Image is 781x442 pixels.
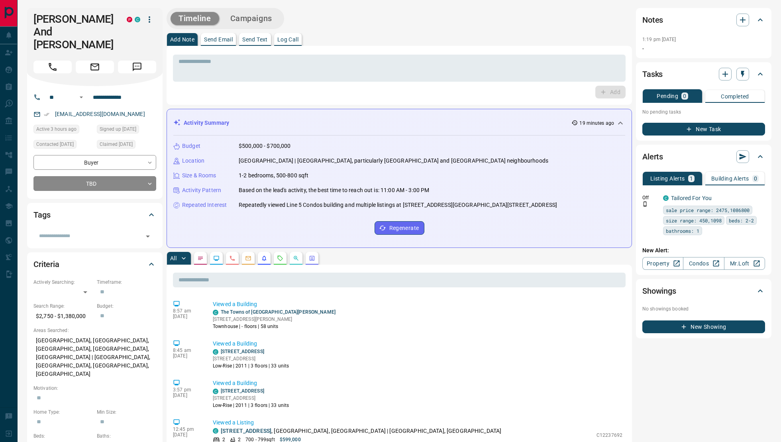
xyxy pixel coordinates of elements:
[239,171,308,180] p: 1-2 bedrooms, 500-800 sqft
[55,111,145,117] a: [EMAIL_ADDRESS][DOMAIN_NAME]
[33,155,156,170] div: Buyer
[642,45,765,53] p: -
[642,257,683,270] a: Property
[683,257,724,270] a: Condos
[309,255,315,261] svg: Agent Actions
[182,157,204,165] p: Location
[33,334,156,381] p: [GEOGRAPHIC_DATA], [GEOGRAPHIC_DATA], [GEOGRAPHIC_DATA], [GEOGRAPHIC_DATA], [GEOGRAPHIC_DATA] | [...
[118,61,156,73] span: Message
[666,206,750,214] span: sale price range: 2475,1086800
[754,176,757,181] p: 0
[36,140,74,148] span: Contacted [DATE]
[642,305,765,312] p: No showings booked
[173,393,201,398] p: [DATE]
[36,125,77,133] span: Active 3 hours ago
[245,255,251,261] svg: Emails
[97,303,156,310] p: Budget:
[213,340,622,348] p: Viewed a Building
[711,176,749,181] p: Building Alerts
[213,402,289,409] p: Low-Rise | 2011 | 3 floors | 33 units
[173,314,201,319] p: [DATE]
[642,201,648,207] svg: Push Notification Only
[204,37,233,42] p: Send Email
[213,355,289,362] p: [STREET_ADDRESS]
[642,281,765,301] div: Showings
[261,255,267,261] svg: Listing Alerts
[33,140,93,151] div: Sat Sep 13 2025
[579,120,614,127] p: 19 minutes ago
[173,387,201,393] p: 3:57 pm
[33,409,93,416] p: Home Type:
[213,379,622,387] p: Viewed a Building
[173,426,201,432] p: 12:45 pm
[642,106,765,118] p: No pending tasks
[293,255,299,261] svg: Opportunities
[213,395,289,402] p: [STREET_ADDRESS]
[213,418,622,427] p: Viewed a Listing
[657,93,678,99] p: Pending
[33,61,72,73] span: Call
[239,201,557,209] p: Repeatedly viewed Line 5 Condos building and multiple listings at [STREET_ADDRESS][GEOGRAPHIC_DAT...
[221,388,264,394] a: [STREET_ADDRESS]
[182,201,227,209] p: Repeated Interest
[597,432,622,439] p: C12237692
[222,12,280,25] button: Campaigns
[650,176,685,181] p: Listing Alerts
[33,279,93,286] p: Actively Searching:
[642,68,663,81] h2: Tasks
[221,309,336,315] a: The Towns of [GEOGRAPHIC_DATA][PERSON_NAME]
[173,308,201,314] p: 8:57 am
[671,195,712,201] a: Tailored For You
[33,303,93,310] p: Search Range:
[97,409,156,416] p: Min Size:
[375,221,424,235] button: Regenerate
[182,142,200,150] p: Budget
[213,428,218,434] div: condos.ca
[213,362,289,369] p: Low-Rise | 2011 | 3 floors | 33 units
[182,186,221,194] p: Activity Pattern
[173,353,201,359] p: [DATE]
[239,186,429,194] p: Based on the lead's activity, the best time to reach out is: 11:00 AM - 3:00 PM
[100,140,133,148] span: Claimed [DATE]
[642,65,765,84] div: Tasks
[690,176,693,181] p: 1
[33,432,93,440] p: Beds:
[724,257,765,270] a: Mr.Loft
[683,93,686,99] p: 0
[277,37,298,42] p: Log Call
[642,246,765,255] p: New Alert:
[666,216,722,224] span: size range: 450,1098
[666,227,699,235] span: bathrooms: 1
[97,432,156,440] p: Baths:
[182,171,216,180] p: Size & Rooms
[33,258,59,271] h2: Criteria
[33,327,156,334] p: Areas Searched:
[97,125,156,136] div: Sat Sep 13 2025
[33,125,93,136] div: Tue Oct 14 2025
[239,142,291,150] p: $500,000 - $700,000
[221,428,271,434] a: [STREET_ADDRESS]
[239,157,548,165] p: [GEOGRAPHIC_DATA] | [GEOGRAPHIC_DATA], particularly [GEOGRAPHIC_DATA] and [GEOGRAPHIC_DATA] neigh...
[729,216,754,224] span: beds: 2-2
[173,116,625,130] div: Activity Summary19 minutes ago
[229,255,235,261] svg: Calls
[242,37,268,42] p: Send Text
[642,37,676,42] p: 1:19 pm [DATE]
[33,208,50,221] h2: Tags
[213,316,336,323] p: [STREET_ADDRESS][PERSON_NAME]
[642,150,663,163] h2: Alerts
[33,385,156,392] p: Motivation:
[213,310,218,315] div: condos.ca
[213,389,218,394] div: condos.ca
[97,279,156,286] p: Timeframe:
[33,255,156,274] div: Criteria
[76,61,114,73] span: Email
[77,92,86,102] button: Open
[642,194,658,201] p: Off
[642,285,676,297] h2: Showings
[197,255,204,261] svg: Notes
[171,12,219,25] button: Timeline
[170,255,177,261] p: All
[213,300,622,308] p: Viewed a Building
[721,94,749,99] p: Completed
